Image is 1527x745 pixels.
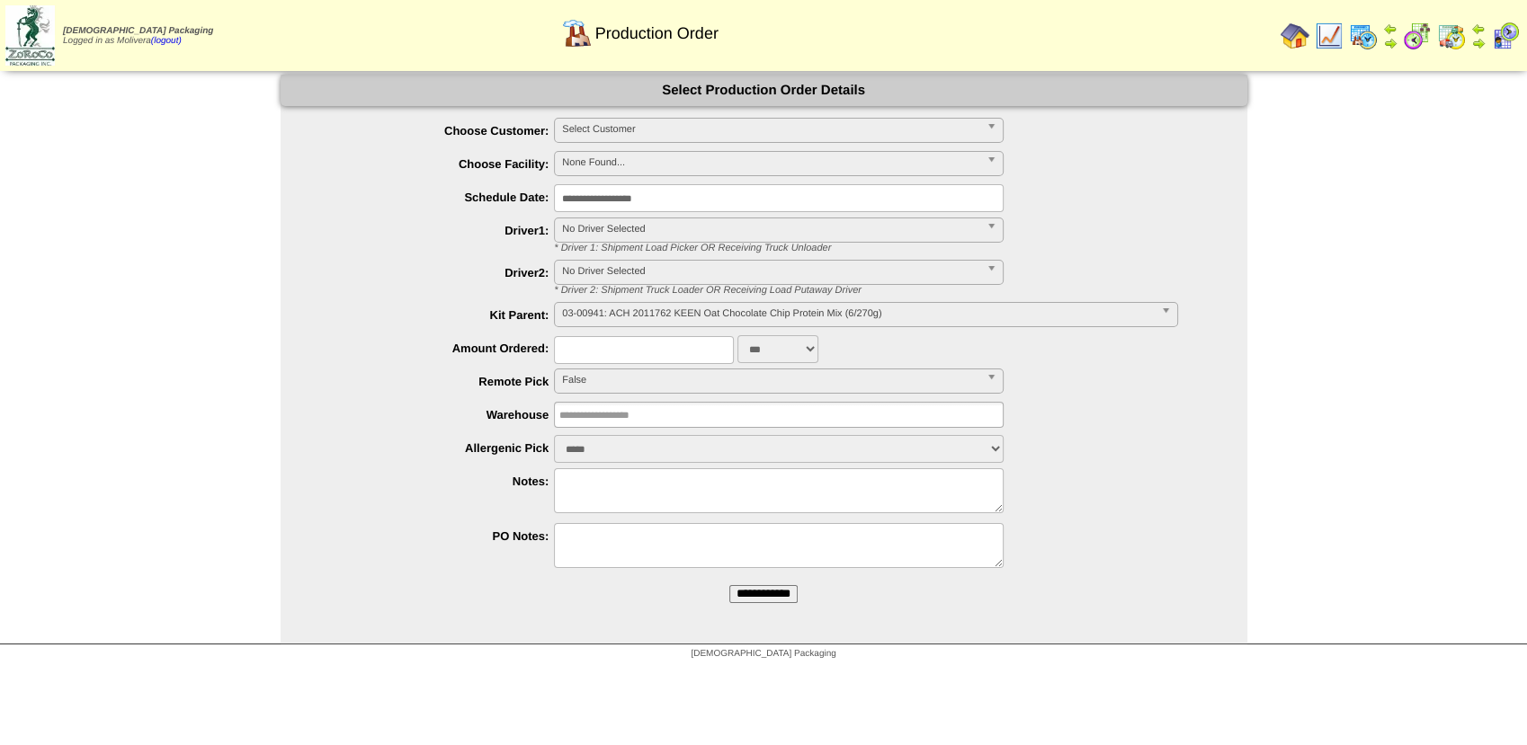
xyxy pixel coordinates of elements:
img: factory.gif [563,19,592,48]
label: Remote Pick [317,375,555,388]
span: Production Order [595,24,719,43]
label: Choose Customer: [317,124,555,137]
div: Select Production Order Details [281,75,1247,106]
label: Driver2: [317,266,555,279]
img: arrowleft.gif [1471,22,1486,36]
span: None Found... [562,152,979,173]
img: arrowright.gif [1383,36,1398,50]
span: Logged in as Molivera [63,26,213,46]
label: PO Notes: [317,529,555,543]
img: calendarinout.gif [1437,22,1466,50]
label: Warehouse [317,408,555,421]
label: Schedule Date: [317,191,555,204]
img: zoroco-logo-small.webp [5,5,55,66]
img: line_graph.gif [1315,22,1344,50]
img: calendarprod.gif [1349,22,1378,50]
img: calendarblend.gif [1403,22,1432,50]
img: calendarcustomer.gif [1491,22,1520,50]
span: No Driver Selected [562,218,979,240]
span: False [562,369,979,391]
label: Kit Parent: [317,308,555,322]
span: 03-00941: ACH 2011762 KEEN Oat Chocolate Chip Protein Mix (6/270g) [562,303,1153,324]
label: Choose Facility: [317,157,555,171]
a: (logout) [151,36,182,46]
img: home.gif [1281,22,1309,50]
label: Notes: [317,474,555,488]
img: arrowleft.gif [1383,22,1398,36]
label: Allergenic Pick [317,441,555,455]
span: [DEMOGRAPHIC_DATA] Packaging [691,649,835,659]
label: Driver1: [317,224,555,237]
span: [DEMOGRAPHIC_DATA] Packaging [63,26,213,36]
label: Amount Ordered: [317,341,555,355]
div: * Driver 2: Shipment Truck Loader OR Receiving Load Putaway Driver [541,285,1247,296]
span: Select Customer [562,119,979,140]
div: * Driver 1: Shipment Load Picker OR Receiving Truck Unloader [541,243,1247,253]
img: arrowright.gif [1471,36,1486,50]
span: No Driver Selected [562,261,979,282]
